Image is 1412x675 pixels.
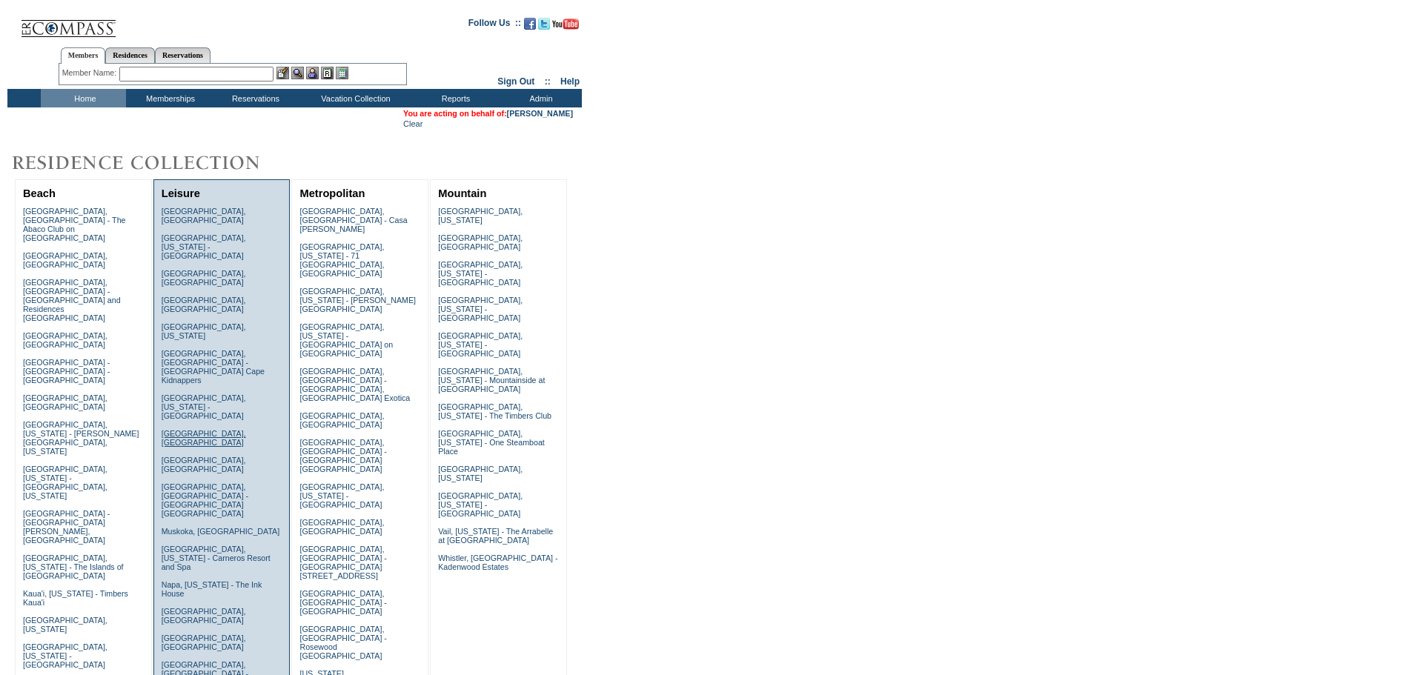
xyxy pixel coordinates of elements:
a: [GEOGRAPHIC_DATA], [US_STATE] - [GEOGRAPHIC_DATA] [23,642,107,669]
a: [GEOGRAPHIC_DATA], [GEOGRAPHIC_DATA] - [GEOGRAPHIC_DATA][STREET_ADDRESS] [299,545,386,580]
a: Sign Out [497,76,534,87]
a: [GEOGRAPHIC_DATA], [GEOGRAPHIC_DATA] - Casa [PERSON_NAME] [299,207,407,233]
a: [GEOGRAPHIC_DATA], [US_STATE] - [GEOGRAPHIC_DATA] on [GEOGRAPHIC_DATA] [299,322,393,358]
img: b_calculator.gif [336,67,348,79]
a: Napa, [US_STATE] - The Ink House [162,580,262,598]
a: [GEOGRAPHIC_DATA], [GEOGRAPHIC_DATA] - [GEOGRAPHIC_DATA] Cape Kidnappers [162,349,265,385]
a: [GEOGRAPHIC_DATA], [GEOGRAPHIC_DATA] [162,607,246,625]
a: [GEOGRAPHIC_DATA], [GEOGRAPHIC_DATA] [23,331,107,349]
td: Vacation Collection [296,89,411,107]
a: Mountain [438,187,486,199]
a: [GEOGRAPHIC_DATA], [US_STATE] - Carneros Resort and Spa [162,545,271,571]
a: Metropolitan [299,187,365,199]
a: Members [61,47,106,64]
td: Home [41,89,126,107]
img: Impersonate [306,67,319,79]
td: Memberships [126,89,211,107]
a: [GEOGRAPHIC_DATA], [GEOGRAPHIC_DATA] - [GEOGRAPHIC_DATA] [GEOGRAPHIC_DATA] [299,438,386,473]
a: [GEOGRAPHIC_DATA] - [GEOGRAPHIC_DATA] - [GEOGRAPHIC_DATA] [23,358,110,385]
a: [GEOGRAPHIC_DATA], [US_STATE] [23,616,107,634]
a: [GEOGRAPHIC_DATA], [GEOGRAPHIC_DATA] [299,411,384,429]
a: [GEOGRAPHIC_DATA], [GEOGRAPHIC_DATA] [162,207,246,225]
img: b_edit.gif [276,67,289,79]
td: Follow Us :: [468,16,521,34]
a: [GEOGRAPHIC_DATA], [GEOGRAPHIC_DATA] [299,518,384,536]
a: [GEOGRAPHIC_DATA] - [GEOGRAPHIC_DATA][PERSON_NAME], [GEOGRAPHIC_DATA] [23,509,110,545]
img: Compass Home [20,7,116,38]
a: [GEOGRAPHIC_DATA], [US_STATE] - The Islands of [GEOGRAPHIC_DATA] [23,553,124,580]
a: Clear [403,119,422,128]
a: [GEOGRAPHIC_DATA], [US_STATE] [162,322,246,340]
a: [GEOGRAPHIC_DATA], [GEOGRAPHIC_DATA] [162,634,246,651]
a: [GEOGRAPHIC_DATA], [GEOGRAPHIC_DATA] [162,456,246,473]
a: [GEOGRAPHIC_DATA], [US_STATE] - [GEOGRAPHIC_DATA] [438,331,523,358]
a: Leisure [162,187,200,199]
img: View [291,67,304,79]
a: [GEOGRAPHIC_DATA], [US_STATE] - [GEOGRAPHIC_DATA] [162,393,246,420]
a: [GEOGRAPHIC_DATA], [US_STATE] - The Timbers Club [438,402,551,420]
img: Follow us on Twitter [538,18,550,30]
a: [GEOGRAPHIC_DATA], [US_STATE] - [GEOGRAPHIC_DATA] [438,296,523,322]
td: Admin [497,89,582,107]
a: [GEOGRAPHIC_DATA], [US_STATE] - [GEOGRAPHIC_DATA] [162,233,246,260]
a: [GEOGRAPHIC_DATA], [US_STATE] - [PERSON_NAME][GEOGRAPHIC_DATA] [299,287,416,313]
a: [GEOGRAPHIC_DATA], [GEOGRAPHIC_DATA] - [GEOGRAPHIC_DATA] [299,589,386,616]
a: Whistler, [GEOGRAPHIC_DATA] - Kadenwood Estates [438,553,557,571]
td: Reservations [211,89,296,107]
td: Reports [411,89,497,107]
a: [GEOGRAPHIC_DATA], [GEOGRAPHIC_DATA] - [GEOGRAPHIC_DATA] and Residences [GEOGRAPHIC_DATA] [23,278,121,322]
a: [GEOGRAPHIC_DATA], [GEOGRAPHIC_DATA] [162,269,246,287]
a: Kaua'i, [US_STATE] - Timbers Kaua'i [23,589,128,607]
span: You are acting on behalf of: [403,109,573,118]
a: [GEOGRAPHIC_DATA], [US_STATE] - [GEOGRAPHIC_DATA] [438,491,523,518]
img: i.gif [7,22,19,23]
a: Reservations [155,47,211,63]
a: [GEOGRAPHIC_DATA], [US_STATE] [438,465,523,482]
a: Muskoka, [GEOGRAPHIC_DATA] [162,527,279,536]
a: [GEOGRAPHIC_DATA], [GEOGRAPHIC_DATA] - Rosewood [GEOGRAPHIC_DATA] [299,625,386,660]
a: Follow us on Twitter [538,22,550,31]
a: [GEOGRAPHIC_DATA], [GEOGRAPHIC_DATA] [438,233,523,251]
span: :: [545,76,551,87]
a: [GEOGRAPHIC_DATA], [US_STATE] - [GEOGRAPHIC_DATA], [US_STATE] [23,465,107,500]
a: [GEOGRAPHIC_DATA], [GEOGRAPHIC_DATA] [23,393,107,411]
a: Subscribe to our YouTube Channel [552,22,579,31]
a: Vail, [US_STATE] - The Arrabelle at [GEOGRAPHIC_DATA] [438,527,553,545]
div: Member Name: [62,67,119,79]
a: [GEOGRAPHIC_DATA], [US_STATE] - 71 [GEOGRAPHIC_DATA], [GEOGRAPHIC_DATA] [299,242,384,278]
a: [GEOGRAPHIC_DATA], [US_STATE] - Mountainside at [GEOGRAPHIC_DATA] [438,367,545,393]
a: [GEOGRAPHIC_DATA], [US_STATE] - [GEOGRAPHIC_DATA] [299,482,384,509]
img: Become our fan on Facebook [524,18,536,30]
a: [GEOGRAPHIC_DATA], [US_STATE] [438,207,523,225]
img: Reservations [321,67,334,79]
a: Help [560,76,580,87]
a: [GEOGRAPHIC_DATA], [GEOGRAPHIC_DATA] - [GEOGRAPHIC_DATA], [GEOGRAPHIC_DATA] Exotica [299,367,410,402]
a: [GEOGRAPHIC_DATA], [GEOGRAPHIC_DATA] [162,429,246,447]
a: [GEOGRAPHIC_DATA], [GEOGRAPHIC_DATA] - The Abaco Club on [GEOGRAPHIC_DATA] [23,207,126,242]
a: [GEOGRAPHIC_DATA], [US_STATE] - [PERSON_NAME][GEOGRAPHIC_DATA], [US_STATE] [23,420,139,456]
a: [GEOGRAPHIC_DATA], [GEOGRAPHIC_DATA] - [GEOGRAPHIC_DATA] [GEOGRAPHIC_DATA] [162,482,248,518]
a: [GEOGRAPHIC_DATA], [GEOGRAPHIC_DATA] [23,251,107,269]
a: [GEOGRAPHIC_DATA], [US_STATE] - One Steamboat Place [438,429,545,456]
a: [PERSON_NAME] [507,109,573,118]
a: [GEOGRAPHIC_DATA], [US_STATE] - [GEOGRAPHIC_DATA] [438,260,523,287]
a: Beach [23,187,56,199]
img: Subscribe to our YouTube Channel [552,19,579,30]
img: Destinations by Exclusive Resorts [7,148,296,178]
a: Residences [105,47,155,63]
a: Become our fan on Facebook [524,22,536,31]
a: [GEOGRAPHIC_DATA], [GEOGRAPHIC_DATA] [162,296,246,313]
